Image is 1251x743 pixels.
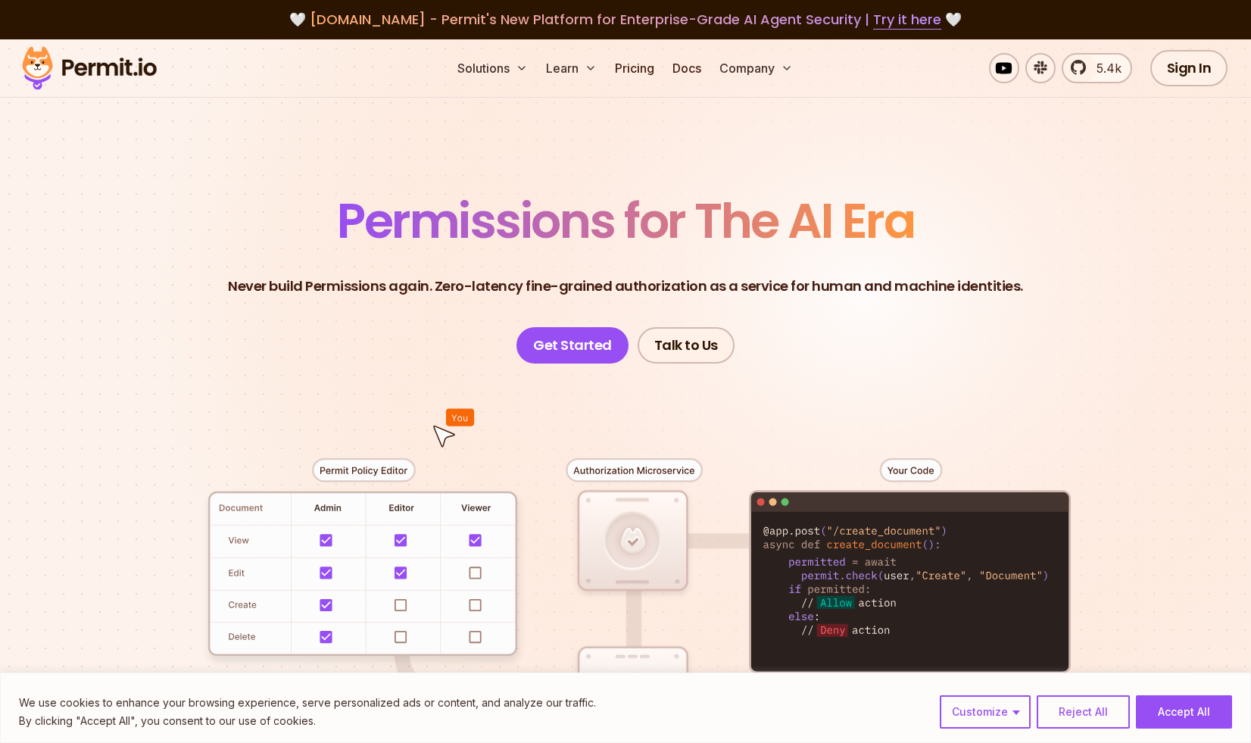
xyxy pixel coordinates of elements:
[36,9,1215,30] div: 🤍 🤍
[1037,695,1130,729] button: Reject All
[940,695,1031,729] button: Customize
[228,276,1023,297] p: Never build Permissions again. Zero-latency fine-grained authorization as a service for human and...
[451,53,534,83] button: Solutions
[19,694,596,712] p: We use cookies to enhance your browsing experience, serve personalized ads or content, and analyz...
[638,327,735,364] a: Talk to Us
[666,53,707,83] a: Docs
[310,10,941,29] span: [DOMAIN_NAME] - Permit's New Platform for Enterprise-Grade AI Agent Security |
[19,712,596,730] p: By clicking "Accept All", you consent to our use of cookies.
[1062,53,1132,83] a: 5.4k
[713,53,799,83] button: Company
[609,53,660,83] a: Pricing
[1150,50,1228,86] a: Sign In
[1087,59,1122,77] span: 5.4k
[516,327,629,364] a: Get Started
[15,42,164,94] img: Permit logo
[540,53,603,83] button: Learn
[1136,695,1232,729] button: Accept All
[337,187,914,254] span: Permissions for The AI Era
[873,10,941,30] a: Try it here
